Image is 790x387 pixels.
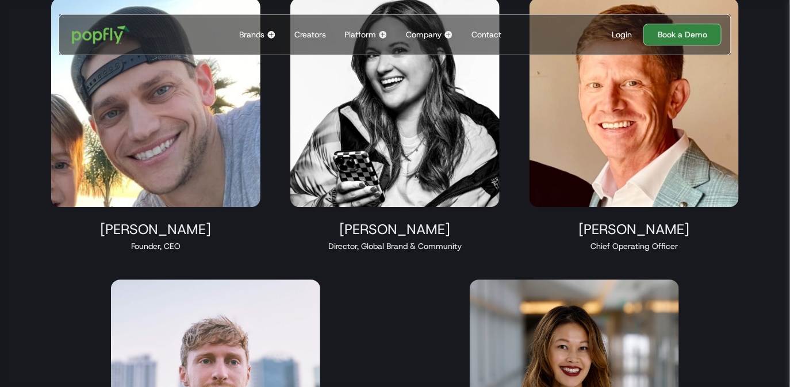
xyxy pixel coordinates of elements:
[290,14,331,55] a: Creators
[290,221,500,238] div: [PERSON_NAME]
[344,29,376,40] div: Platform
[612,29,632,40] div: Login
[239,29,264,40] div: Brands
[64,17,138,52] a: home
[607,29,636,40] a: Login
[643,24,722,45] a: Book a Demo
[290,240,500,252] div: Director, Global Brand & Community
[467,14,506,55] a: Contact
[530,240,739,252] div: Chief Operating Officer
[51,240,260,252] div: Founder, CEO
[51,221,260,238] div: [PERSON_NAME]
[471,29,501,40] div: Contact
[294,29,326,40] div: Creators
[406,29,442,40] div: Company
[530,221,739,238] div: [PERSON_NAME]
